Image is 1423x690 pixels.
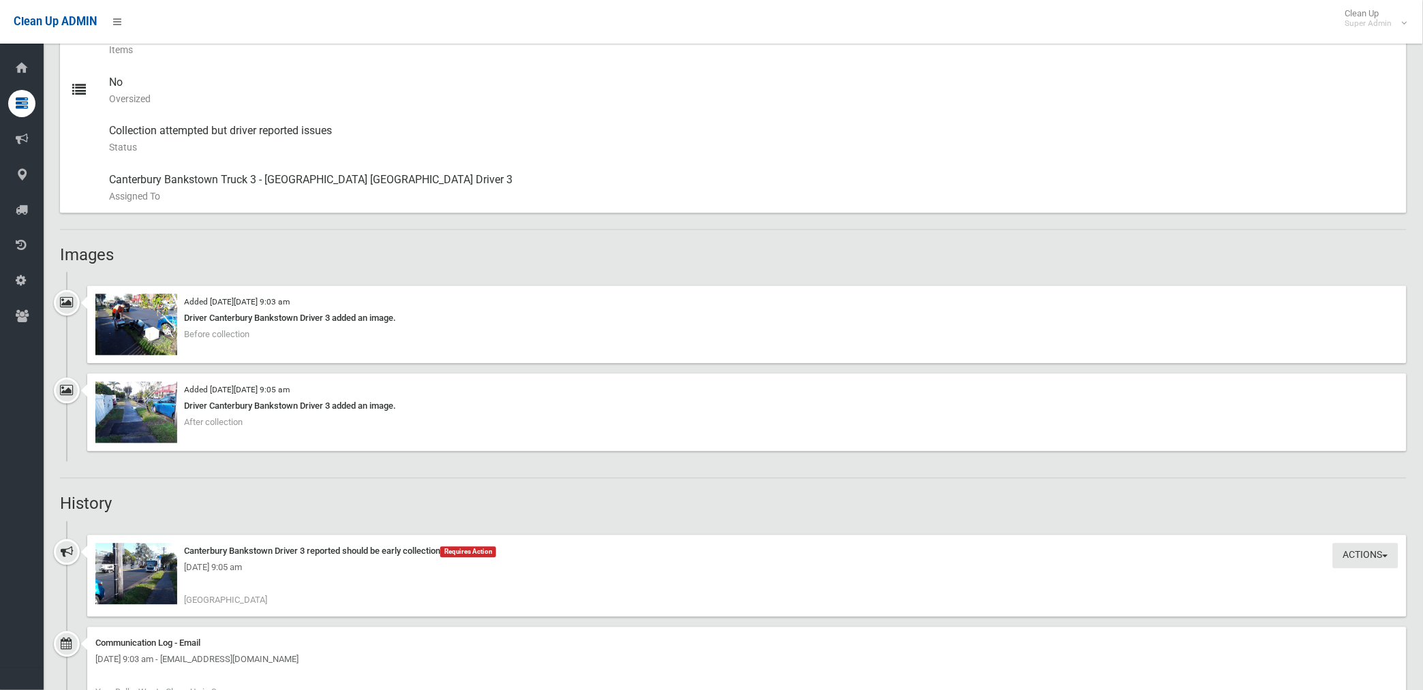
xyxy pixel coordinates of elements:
[95,652,1398,668] div: [DATE] 9:03 am - [EMAIL_ADDRESS][DOMAIN_NAME]
[95,560,1398,576] div: [DATE] 9:05 am
[1338,8,1406,29] span: Clean Up
[95,382,177,443] img: 2025-08-1509.05.351460308586554359993.jpg
[95,544,1398,560] div: Canterbury Bankstown Driver 3 reported should be early collection
[109,140,1396,156] small: Status
[109,164,1396,213] div: Canterbury Bankstown Truck 3 - [GEOGRAPHIC_DATA] [GEOGRAPHIC_DATA] Driver 3
[184,298,290,307] small: Added [DATE][DATE] 9:03 am
[14,15,97,28] span: Clean Up ADMIN
[109,115,1396,164] div: Collection attempted but driver reported issues
[95,544,177,605] img: 2025-08-1509.03.401865127293752958084.jpg
[1333,544,1398,569] button: Actions
[109,91,1396,107] small: Oversized
[95,398,1398,415] div: Driver Canterbury Bankstown Driver 3 added an image.
[109,66,1396,115] div: No
[109,42,1396,58] small: Items
[60,247,1407,264] h2: Images
[440,547,496,558] span: Requires Action
[1345,18,1392,29] small: Super Admin
[184,330,249,340] span: Before collection
[184,386,290,395] small: Added [DATE][DATE] 9:05 am
[95,294,177,356] img: 2025-08-1509.03.347383799639377725811.jpg
[95,311,1398,327] div: Driver Canterbury Bankstown Driver 3 added an image.
[60,495,1407,513] h2: History
[184,595,267,606] span: [GEOGRAPHIC_DATA]
[184,418,243,428] span: After collection
[95,636,1398,652] div: Communication Log - Email
[109,189,1396,205] small: Assigned To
